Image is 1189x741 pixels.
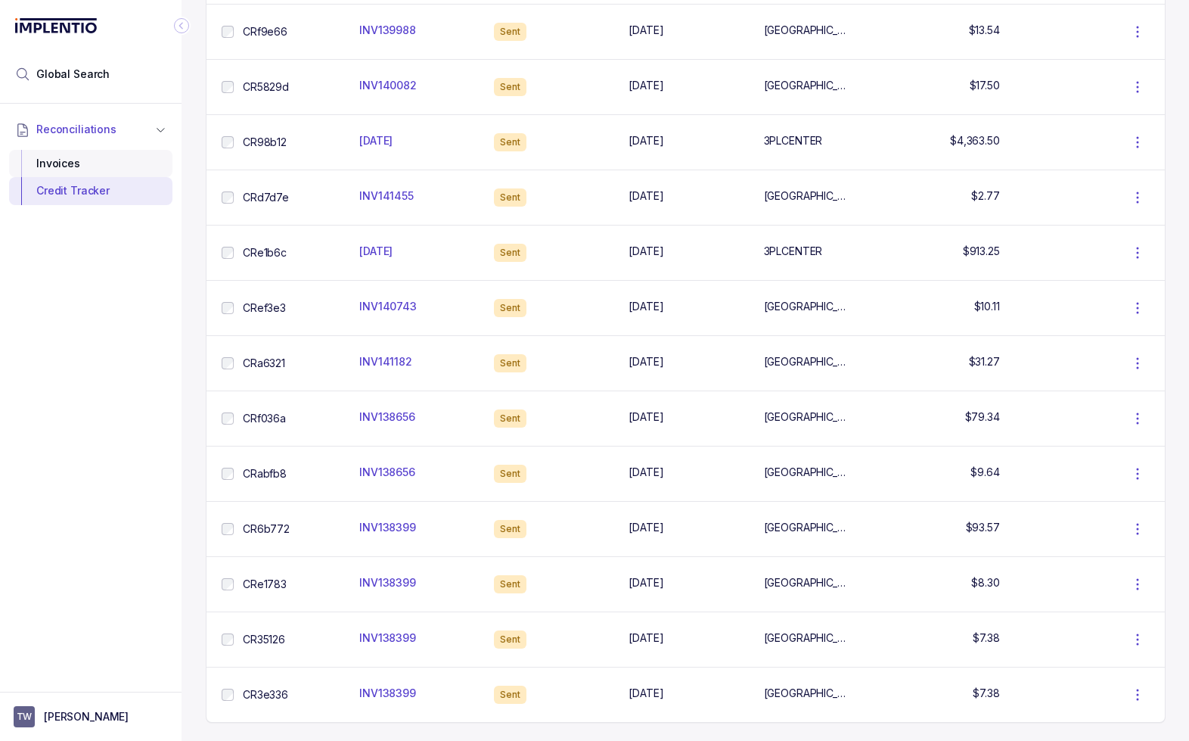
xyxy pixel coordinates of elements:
[222,26,234,38] input: checkbox-checkbox-all
[222,136,234,148] input: checkbox-checkbox-all
[764,575,850,590] p: [GEOGRAPHIC_DATA]
[971,188,999,204] p: $2.77
[243,135,287,150] p: CR98b12
[359,354,412,369] p: INV141182
[222,468,234,480] input: checkbox-checkbox-all
[243,411,286,426] p: CRf036a
[243,687,288,702] p: CR3e336
[9,147,172,208] div: Reconciliations
[969,354,1000,369] p: $31.27
[494,188,526,207] div: Sent
[243,190,289,205] p: CRd7d7e
[970,78,1000,93] p: $17.50
[494,299,526,317] div: Sent
[629,354,663,369] p: [DATE]
[222,357,234,369] input: checkbox-checkbox-all
[963,244,1000,259] p: $913.25
[764,409,850,425] p: [GEOGRAPHIC_DATA]
[243,522,290,537] p: CR6b772
[966,520,1000,535] p: $93.57
[222,81,234,93] input: checkbox-checkbox-all
[14,706,168,727] button: User initials[PERSON_NAME]
[494,133,526,151] div: Sent
[9,113,172,146] button: Reconciliations
[243,79,289,95] p: CR5829d
[243,300,286,316] p: CRef3e3
[629,409,663,425] p: [DATE]
[629,188,663,204] p: [DATE]
[629,244,663,259] p: [DATE]
[494,78,526,96] div: Sent
[950,133,1000,148] p: $4,363.50
[243,245,287,260] p: CRe1b6c
[222,523,234,535] input: checkbox-checkbox-all
[494,465,526,483] div: Sent
[21,177,160,204] div: Credit Tracker
[764,630,850,646] p: [GEOGRAPHIC_DATA]
[764,520,850,535] p: [GEOGRAPHIC_DATA]
[629,23,663,38] p: [DATE]
[172,17,191,35] div: Collapse Icon
[359,244,393,259] p: [DATE]
[36,122,116,137] span: Reconciliations
[764,78,850,93] p: [GEOGRAPHIC_DATA]
[764,465,850,480] p: [GEOGRAPHIC_DATA]
[494,686,526,704] div: Sent
[965,409,1000,425] p: $79.34
[21,150,160,177] div: Invoices
[974,299,1000,314] p: $10.11
[359,686,416,701] p: INV138399
[494,354,526,372] div: Sent
[222,302,234,314] input: checkbox-checkbox-all
[970,465,999,480] p: $9.64
[359,575,416,590] p: INV138399
[973,630,999,646] p: $7.38
[494,575,526,593] div: Sent
[222,191,234,204] input: checkbox-checkbox-all
[629,686,663,701] p: [DATE]
[44,709,129,724] p: [PERSON_NAME]
[222,413,234,425] input: checkbox-checkbox-all
[243,577,287,592] p: CRe1783
[494,23,526,41] div: Sent
[222,578,234,590] input: checkbox-checkbox-all
[359,630,416,646] p: INV138399
[629,520,663,535] p: [DATE]
[222,634,234,646] input: checkbox-checkbox-all
[243,466,287,481] p: CRabfb8
[243,356,285,371] p: CRa6321
[764,686,850,701] p: [GEOGRAPHIC_DATA]
[764,354,850,369] p: [GEOGRAPHIC_DATA]
[629,133,663,148] p: [DATE]
[764,188,850,204] p: [GEOGRAPHIC_DATA]
[629,299,663,314] p: [DATE]
[243,24,287,39] p: CRf9e66
[764,299,850,314] p: [GEOGRAPHIC_DATA]
[359,520,416,535] p: INV138399
[494,244,526,262] div: Sent
[359,23,416,38] p: INV139988
[359,409,415,425] p: INV138656
[969,23,1000,38] p: $13.54
[494,630,526,649] div: Sent
[222,247,234,259] input: checkbox-checkbox-all
[359,78,417,93] p: INV140082
[764,23,850,38] p: [GEOGRAPHIC_DATA]
[359,188,414,204] p: INV141455
[971,575,999,590] p: $8.30
[494,409,526,428] div: Sent
[243,632,285,647] p: CR35126
[629,575,663,590] p: [DATE]
[629,465,663,480] p: [DATE]
[764,244,823,259] p: 3PLCENTER
[629,78,663,93] p: [DATE]
[36,67,110,82] span: Global Search
[764,133,823,148] p: 3PLCENTER
[494,520,526,538] div: Sent
[629,630,663,646] p: [DATE]
[973,686,999,701] p: $7.38
[359,465,415,480] p: INV138656
[359,133,393,148] p: [DATE]
[14,706,35,727] span: User initials
[222,689,234,701] input: checkbox-checkbox-all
